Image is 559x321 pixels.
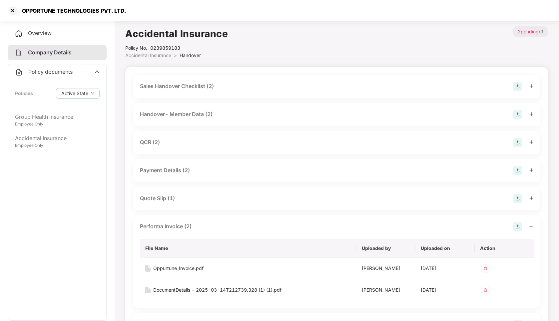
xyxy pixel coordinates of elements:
[529,140,534,144] span: plus
[513,26,548,37] p: / 9
[421,265,469,272] div: [DATE]
[91,92,94,95] span: down
[125,52,171,58] span: Accidental Insurance
[125,44,228,52] div: Policy No.- 0239859183
[513,82,522,91] img: svg+xml;base64,PHN2ZyB4bWxucz0iaHR0cDovL3d3dy53My5vcmcvMjAwMC9zdmciIHdpZHRoPSIyOCIgaGVpZ2h0PSIyOC...
[15,142,100,149] div: Employee Only
[475,239,534,258] th: Action
[28,68,73,75] span: Policy documents
[140,222,192,231] div: Performa Invoice (2)
[140,82,214,90] div: Sales Handover Checklist (2)
[28,49,72,56] span: Company Details
[356,239,415,258] th: Uploaded by
[180,52,201,58] span: Handover
[513,222,522,231] img: svg+xml;base64,PHN2ZyB4bWxucz0iaHR0cDovL3d3dy53My5vcmcvMjAwMC9zdmciIHdpZHRoPSIyOCIgaGVpZ2h0PSIyOC...
[56,88,100,99] button: Active Statedown
[15,121,100,127] div: Employee Only
[28,30,52,36] span: Overview
[153,286,281,294] div: DocumentDetails - 2025-03-14T212739.328 (1) (1).pdf
[529,224,534,229] span: minus
[140,194,175,203] div: Quote Slip (1)
[529,196,534,201] span: plus
[480,263,491,274] img: svg+xml;base64,PHN2ZyB4bWxucz0iaHR0cDovL3d3dy53My5vcmcvMjAwMC9zdmciIHdpZHRoPSIzMiIgaGVpZ2h0PSIzMi...
[18,7,126,14] div: OPPORTUNE TECHNOLOGIES PVT. LTD.
[529,84,534,88] span: plus
[145,265,151,272] img: svg+xml;base64,PHN2ZyB4bWxucz0iaHR0cDovL3d3dy53My5vcmcvMjAwMC9zdmciIHdpZHRoPSIxNiIgaGVpZ2h0PSIyMC...
[529,168,534,173] span: plus
[529,112,534,116] span: plus
[140,166,190,175] div: Payment Details (2)
[513,194,522,203] img: svg+xml;base64,PHN2ZyB4bWxucz0iaHR0cDovL3d3dy53My5vcmcvMjAwMC9zdmciIHdpZHRoPSIyOCIgaGVpZ2h0PSIyOC...
[15,49,23,57] img: svg+xml;base64,PHN2ZyB4bWxucz0iaHR0cDovL3d3dy53My5vcmcvMjAwMC9zdmciIHdpZHRoPSIyNCIgaGVpZ2h0PSIyNC...
[140,239,356,258] th: File Name
[362,265,410,272] div: [PERSON_NAME]
[480,285,491,295] img: svg+xml;base64,PHN2ZyB4bWxucz0iaHR0cDovL3d3dy53My5vcmcvMjAwMC9zdmciIHdpZHRoPSIzMiIgaGVpZ2h0PSIzMi...
[61,90,88,97] span: Active State
[145,287,151,293] img: svg+xml;base64,PHN2ZyB4bWxucz0iaHR0cDovL3d3dy53My5vcmcvMjAwMC9zdmciIHdpZHRoPSIxNiIgaGVpZ2h0PSIyMC...
[15,30,23,38] img: svg+xml;base64,PHN2ZyB4bWxucz0iaHR0cDovL3d3dy53My5vcmcvMjAwMC9zdmciIHdpZHRoPSIyNCIgaGVpZ2h0PSIyNC...
[153,265,204,272] div: Oppurtune_Invoice.pdf
[15,90,33,97] div: Policies
[513,166,522,175] img: svg+xml;base64,PHN2ZyB4bWxucz0iaHR0cDovL3d3dy53My5vcmcvMjAwMC9zdmciIHdpZHRoPSIyOCIgaGVpZ2h0PSIyOC...
[513,110,522,119] img: svg+xml;base64,PHN2ZyB4bWxucz0iaHR0cDovL3d3dy53My5vcmcvMjAwMC9zdmciIHdpZHRoPSIyOCIgaGVpZ2h0PSIyOC...
[125,26,228,41] h1: Accidental Insurance
[140,138,160,146] div: QCR (2)
[140,110,213,118] div: Handover- Member Data (2)
[421,286,469,294] div: [DATE]
[174,52,177,58] span: >
[415,239,474,258] th: Uploaded on
[513,138,522,147] img: svg+xml;base64,PHN2ZyB4bWxucz0iaHR0cDovL3d3dy53My5vcmcvMjAwMC9zdmciIHdpZHRoPSIyOCIgaGVpZ2h0PSIyOC...
[362,286,410,294] div: [PERSON_NAME]
[15,134,100,142] div: Accidental Insurance
[15,68,23,76] img: svg+xml;base64,PHN2ZyB4bWxucz0iaHR0cDovL3d3dy53My5vcmcvMjAwMC9zdmciIHdpZHRoPSIyNCIgaGVpZ2h0PSIyNC...
[518,29,539,34] span: 2 pending
[94,69,100,74] span: up
[15,113,100,121] div: Group Health Insurance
